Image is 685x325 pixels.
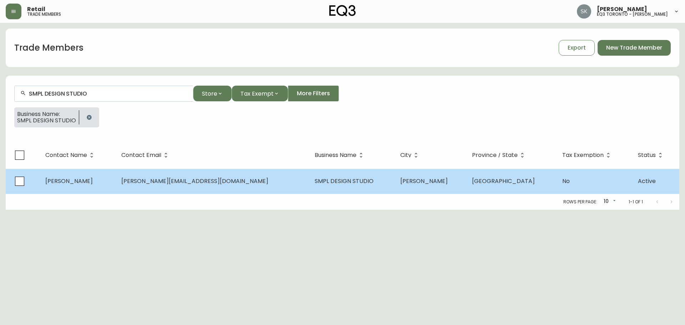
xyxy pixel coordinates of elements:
[288,86,339,101] button: More Filters
[472,153,518,157] span: Province / State
[598,40,671,56] button: New Trade Member
[563,199,597,205] p: Rows per page:
[638,152,665,158] span: Status
[45,152,96,158] span: Contact Name
[27,6,45,12] span: Retail
[121,153,161,157] span: Contact Email
[577,4,591,19] img: 2f4b246f1aa1d14c63ff9b0999072a8a
[121,177,268,185] span: [PERSON_NAME][EMAIL_ADDRESS][DOMAIN_NAME]
[121,152,171,158] span: Contact Email
[400,152,421,158] span: City
[45,177,93,185] span: [PERSON_NAME]
[562,152,613,158] span: Tax Exemption
[202,89,217,98] span: Store
[597,6,647,12] span: [PERSON_NAME]
[315,177,374,185] span: SMPL DESIGN STUDIO
[29,90,187,97] input: Search
[329,5,356,16] img: logo
[629,199,643,205] p: 1-1 of 1
[400,153,411,157] span: City
[45,153,87,157] span: Contact Name
[232,86,288,101] button: Tax Exempt
[638,177,656,185] span: Active
[600,196,617,208] div: 10
[240,89,274,98] span: Tax Exempt
[297,90,330,97] span: More Filters
[638,153,656,157] span: Status
[315,152,366,158] span: Business Name
[606,44,662,52] span: New Trade Member
[559,40,595,56] button: Export
[562,177,570,185] span: No
[472,152,527,158] span: Province / State
[14,42,83,54] h1: Trade Members
[568,44,586,52] span: Export
[315,153,356,157] span: Business Name
[193,86,232,101] button: Store
[17,111,76,117] span: Business Name:
[472,177,535,185] span: [GEOGRAPHIC_DATA]
[597,12,668,16] h5: eq3 toronto - [PERSON_NAME]
[400,177,448,185] span: [PERSON_NAME]
[27,12,61,16] h5: trade members
[562,153,604,157] span: Tax Exemption
[17,117,76,124] span: SMPL DESIGN STUDIO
